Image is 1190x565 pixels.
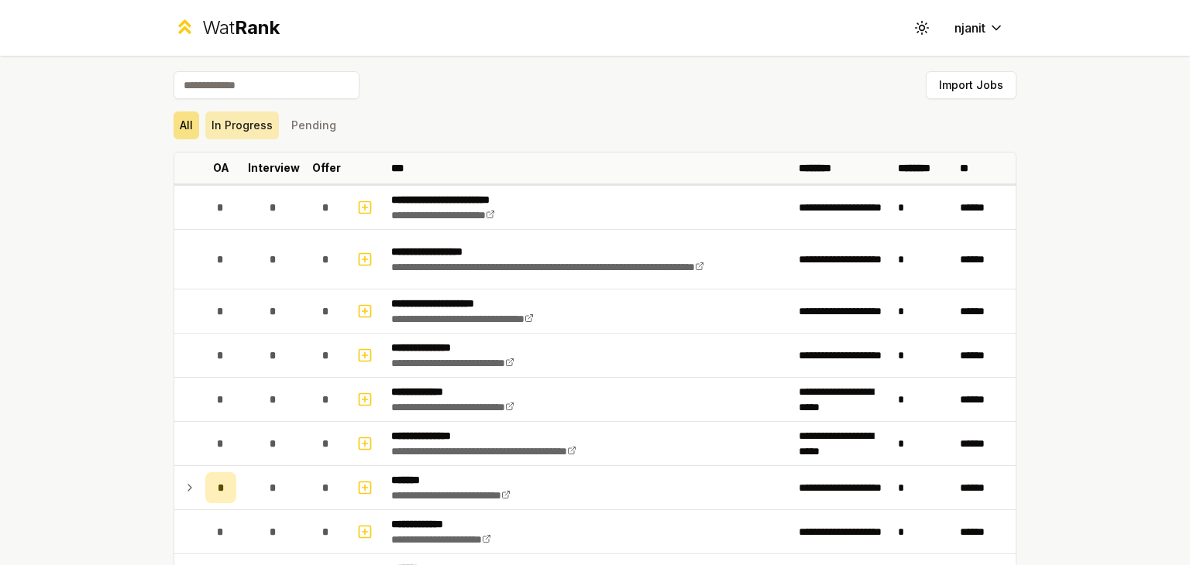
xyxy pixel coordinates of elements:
button: Import Jobs [926,71,1016,99]
p: Interview [248,160,300,176]
span: njanit [954,19,985,37]
p: Offer [312,160,341,176]
button: Pending [285,111,342,139]
div: Wat [202,15,280,40]
span: Rank [235,16,280,39]
a: WatRank [174,15,280,40]
button: In Progress [205,111,279,139]
p: OA [213,160,229,176]
button: njanit [942,14,1016,42]
button: All [174,111,199,139]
